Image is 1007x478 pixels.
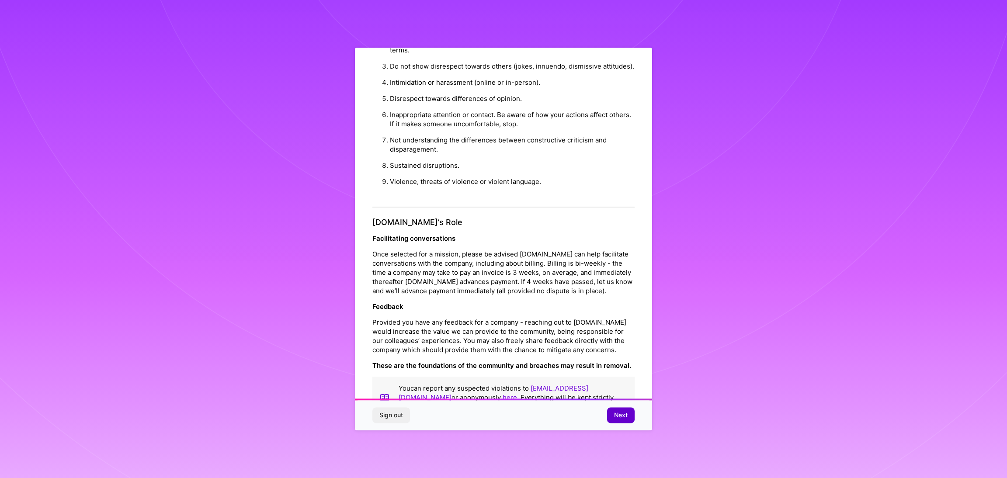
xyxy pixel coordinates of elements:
img: book icon [379,384,390,412]
p: Provided you have any feedback for a company - reaching out to [DOMAIN_NAME] would increase the v... [372,318,635,355]
li: Not understanding the differences between constructive criticism and disparagement. [390,132,635,157]
span: Next [614,411,628,420]
p: You can report any suspected violations to or anonymously . Everything will be kept strictly conf... [399,384,628,412]
button: Next [607,408,635,423]
li: Disrespect towards differences of opinion. [390,90,635,107]
strong: Facilitating conversations [372,235,455,243]
a: [EMAIL_ADDRESS][DOMAIN_NAME] [399,384,588,402]
strong: These are the foundations of the community and breaches may result in removal. [372,362,631,370]
a: here [503,394,517,402]
li: Do not show disrespect towards others (jokes, innuendo, dismissive attitudes). [390,58,635,74]
li: Intimidation or harassment (online or in-person). [390,74,635,90]
li: Sustained disruptions. [390,157,635,173]
li: Violence, threats of violence or violent language. [390,173,635,190]
strong: Feedback [372,303,403,311]
button: Sign out [372,408,410,423]
li: Inappropriate attention or contact. Be aware of how your actions affect others. If it makes someo... [390,107,635,132]
h4: [DOMAIN_NAME]’s Role [372,218,635,227]
p: Once selected for a mission, please be advised [DOMAIN_NAME] can help facilitate conversations wi... [372,250,635,296]
span: Sign out [379,411,403,420]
